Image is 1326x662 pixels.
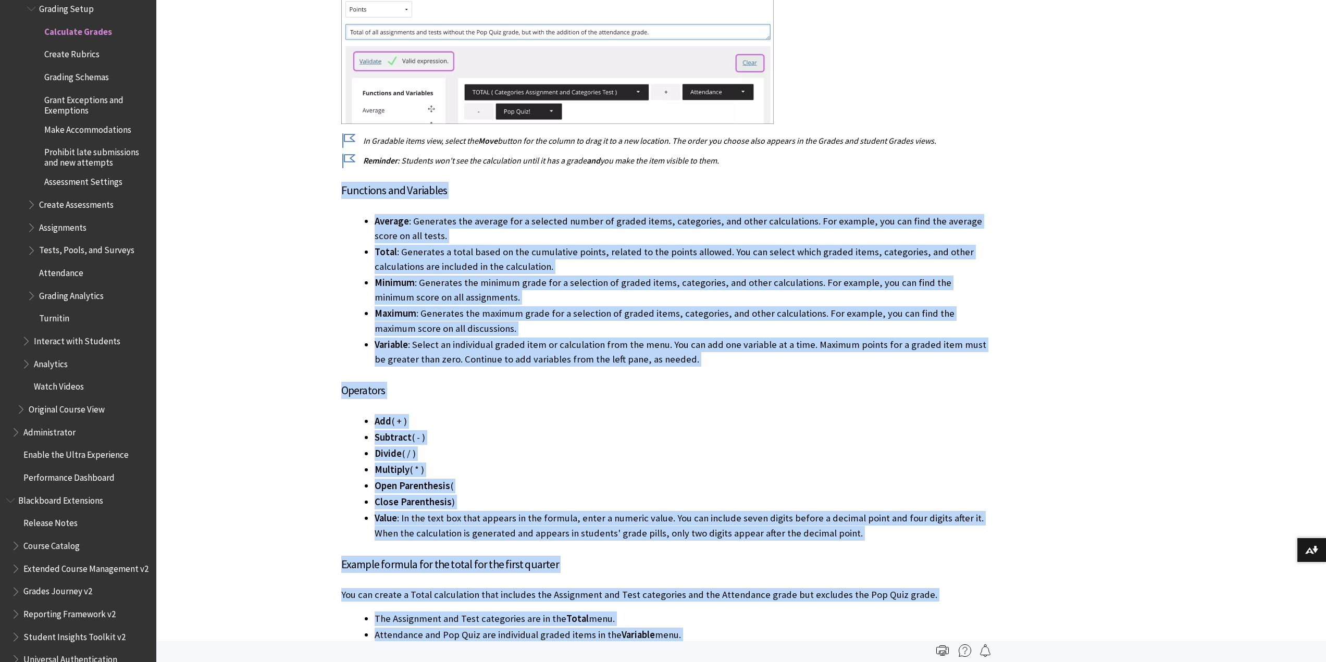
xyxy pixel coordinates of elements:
span: Watch Videos [34,378,84,392]
span: Prohibit late submissions and new attempts [44,144,149,168]
li: ( [375,479,987,493]
span: Extended Course Management v2 [23,560,148,574]
li: : Generates the minimum grade for a selection of graded items, categories, and other calculations... [375,276,987,305]
span: Blackboard Extensions [18,492,103,506]
span: Average [375,215,409,227]
span: Divide [375,447,402,459]
li: ( * ) [375,463,987,477]
span: Administrator [23,423,76,438]
span: Assignments [39,219,86,233]
li: ( - ) [375,430,987,445]
span: Turnitin [39,310,69,324]
span: Release Notes [23,515,78,529]
li: : Generates the maximum grade for a selection of graded items, categories, and other calculations... [375,306,987,335]
span: Minimum [375,277,415,289]
li: The Assignment and Test categories are in the menu. [375,611,987,626]
li: Attendance and Pop Quiz are individual graded items in the menu. [375,628,987,642]
li: : Generates the average for a selected number of graded items, categories, and other calculations... [375,214,987,243]
span: Subtract [375,431,412,443]
span: Grading Schemas [44,68,109,82]
span: Total [375,246,397,258]
span: Add [375,415,391,427]
span: Variable [622,629,655,641]
span: Reminder [363,155,398,166]
span: Make Accommodations [44,121,131,135]
span: Open Parenthesis [375,480,450,492]
h4: Example formula for the total for the first quarter [341,556,987,573]
span: Grant Exceptions and Exemptions [44,91,149,116]
span: and [587,155,600,166]
span: Reporting Framework v2 [23,605,116,619]
span: Interact with Students [34,332,120,346]
span: Maximum [375,307,416,319]
h4: Functions and Variables [341,182,987,199]
span: Close Parenthesis [375,496,452,508]
span: Move [478,135,498,146]
span: Original Course View [29,401,105,415]
span: Grades Journey v2 [23,583,92,597]
span: Calculate Grades [44,23,112,37]
span: Grading Analytics [39,287,104,301]
span: Analytics [34,355,68,369]
li: ( + ) [375,414,987,429]
li: : Generates a total based on the cumulative points, related to the points allowed. You can select... [375,245,987,274]
span: Total [566,613,589,624]
span: Create Rubrics [44,45,100,59]
img: Follow this page [979,644,992,657]
span: Performance Dashboard [23,469,115,483]
img: More help [959,644,971,657]
span: Attendance [39,264,83,278]
span: Value [375,512,397,524]
p: : Students won't see the calculation until it has a grade you make the item visible to them. [341,155,987,166]
h4: Operators [341,382,987,399]
li: ( / ) [375,446,987,461]
p: You can create a Total calculation that includes the Assignment and Test categories and the Atten... [341,588,987,602]
li: : Select an individual graded item or calculation from the menu. You can add one variable at a ti... [375,338,987,367]
span: Tests, Pools, and Surveys [39,242,134,256]
span: Student Insights Toolkit v2 [23,628,126,642]
span: Multiply [375,464,410,476]
li: ) [375,495,987,509]
span: Create Assessments [39,196,114,210]
span: Course Catalog [23,537,80,551]
span: Assessment Settings [44,173,122,188]
img: Print [936,644,949,657]
p: In Gradable items view, select the button for the column to drag it to a new location. The order ... [341,135,987,146]
span: Enable the Ultra Experience [23,446,129,460]
li: : In the text box that appears in the formula, enter a numeric value. You can include seven digit... [375,511,987,540]
span: Variable [375,339,408,351]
